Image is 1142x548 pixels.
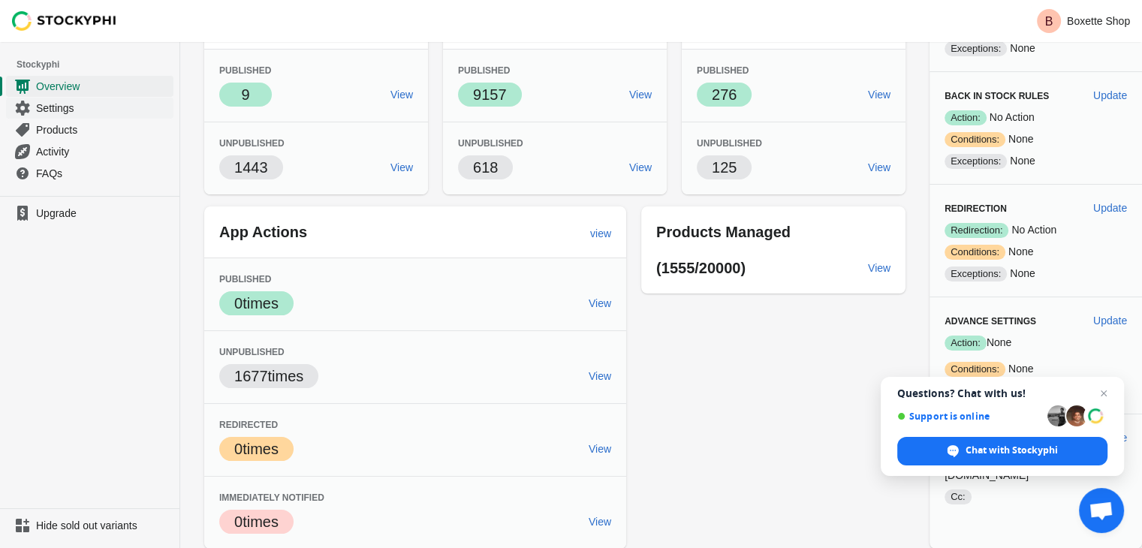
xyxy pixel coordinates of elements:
[1031,6,1136,36] button: Avatar with initials BBoxette Shop
[868,89,890,101] span: View
[1093,315,1127,327] span: Update
[945,153,1127,169] p: None
[473,157,498,178] p: 618
[945,362,1005,377] span: Conditions:
[945,41,1127,56] p: None
[36,101,170,116] span: Settings
[36,122,170,137] span: Products
[897,437,1107,465] div: Chat with Stockyphi
[945,131,1127,147] p: None
[219,274,271,285] span: Published
[945,203,1081,215] h3: Redirection
[712,86,737,103] span: 276
[862,254,896,282] a: View
[1093,202,1127,214] span: Update
[384,81,419,108] a: View
[6,203,173,224] a: Upgrade
[36,518,170,533] span: Hide sold out variants
[6,162,173,184] a: FAQs
[945,110,987,125] span: Action:
[219,65,271,76] span: Published
[945,489,972,504] span: Cc:
[629,89,652,101] span: View
[862,81,896,108] a: View
[6,515,173,536] a: Hide sold out variants
[945,361,1127,377] p: None
[945,315,1081,327] h3: Advance Settings
[712,159,737,176] span: 125
[583,435,617,462] a: View
[1067,15,1130,27] p: Boxette Shop
[623,154,658,181] a: View
[6,97,173,119] a: Settings
[966,444,1058,457] span: Chat with Stockyphi
[945,132,1005,147] span: Conditions:
[6,140,173,162] a: Activity
[473,86,507,103] span: 9157
[697,138,762,149] span: Unpublished
[390,161,413,173] span: View
[17,57,179,72] span: Stockyphi
[234,513,279,530] span: 0 times
[234,368,303,384] span: 1677 times
[36,166,170,181] span: FAQs
[458,65,510,76] span: Published
[1087,194,1133,221] button: Update
[862,154,896,181] a: View
[583,363,617,390] a: View
[629,161,652,173] span: View
[945,154,1007,169] span: Exceptions:
[584,220,617,247] a: view
[656,260,746,276] span: (1555/20000)
[868,262,890,274] span: View
[219,138,285,149] span: Unpublished
[589,443,611,455] span: View
[36,206,170,221] span: Upgrade
[945,90,1081,102] h3: Back in Stock Rules
[945,222,1127,238] p: No Action
[945,244,1127,260] p: None
[1045,15,1053,28] text: B
[697,65,749,76] span: Published
[589,516,611,528] span: View
[1087,307,1133,334] button: Update
[589,370,611,382] span: View
[36,79,170,94] span: Overview
[1093,89,1127,101] span: Update
[656,224,791,240] span: Products Managed
[219,224,307,240] span: App Actions
[241,86,249,103] span: 9
[6,75,173,97] a: Overview
[945,266,1127,282] p: None
[583,290,617,317] a: View
[458,138,523,149] span: Unpublished
[1079,488,1124,533] div: Open chat
[234,159,268,176] span: 1443
[945,336,987,351] span: Action:
[945,223,1008,238] span: Redirection:
[589,297,611,309] span: View
[234,295,279,312] span: 0 times
[945,266,1007,282] span: Exceptions:
[36,144,170,159] span: Activity
[234,441,279,457] span: 0 times
[219,420,278,430] span: Redirected
[590,227,611,239] span: view
[945,245,1005,260] span: Conditions:
[868,161,890,173] span: View
[12,11,117,31] img: Stockyphi
[384,154,419,181] a: View
[945,110,1127,125] p: No Action
[945,335,1127,351] p: None
[583,508,617,535] a: View
[897,411,1042,422] span: Support is online
[623,81,658,108] a: View
[1087,82,1133,109] button: Update
[945,41,1007,56] span: Exceptions:
[1037,9,1061,33] span: Avatar with initials B
[390,89,413,101] span: View
[219,347,285,357] span: Unpublished
[6,119,173,140] a: Products
[219,492,324,503] span: Immediately Notified
[897,387,1107,399] span: Questions? Chat with us!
